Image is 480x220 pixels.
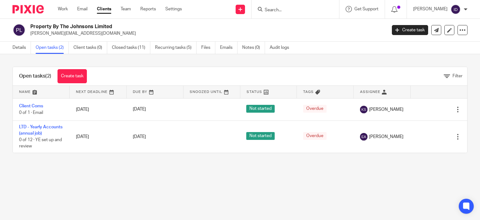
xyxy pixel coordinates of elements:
a: Create task [392,25,428,35]
input: Search [264,8,320,13]
a: Notes (0) [242,42,265,54]
a: Audit logs [270,42,294,54]
span: 0 of 1 · Email [19,110,43,115]
a: Recurring tasks (5) [155,42,197,54]
span: [DATE] [133,135,146,139]
span: [PERSON_NAME] [369,134,403,140]
span: Get Support [354,7,378,11]
a: Team [121,6,131,12]
span: [PERSON_NAME] [369,106,403,113]
a: Open tasks (2) [36,42,69,54]
span: Filter [452,74,462,78]
span: Not started [246,132,275,140]
p: [PERSON_NAME] [413,6,447,12]
td: [DATE] [70,120,127,152]
span: Tags [303,90,314,94]
img: svg%3E [12,23,26,37]
img: svg%3E [360,133,367,141]
span: 0 of 12 · YE set up and review [19,138,62,149]
a: Details [12,42,31,54]
img: Pixie [12,5,44,13]
a: Email [77,6,87,12]
a: Emails [220,42,237,54]
a: Client Coms [19,104,43,108]
h2: Property By The Johnsons Limited [30,23,312,30]
span: [DATE] [133,107,146,112]
a: LTD - Yearly Accounts (annual job) [19,125,62,136]
h1: Open tasks [19,73,51,79]
span: Snoozed Until [190,90,222,94]
a: Create task [57,69,87,83]
span: Not started [246,105,275,113]
span: Overdue [303,132,327,140]
a: Work [58,6,68,12]
a: Client tasks (0) [73,42,107,54]
img: svg%3E [360,106,367,113]
a: Closed tasks (11) [112,42,150,54]
span: Overdue [303,105,327,113]
a: Files [201,42,215,54]
span: Status [247,90,262,94]
img: svg%3E [451,4,461,14]
a: Reports [140,6,156,12]
td: [DATE] [70,98,127,120]
p: [PERSON_NAME][EMAIL_ADDRESS][DOMAIN_NAME] [30,30,382,37]
a: Settings [165,6,182,12]
a: Clients [97,6,111,12]
span: (2) [45,74,51,79]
